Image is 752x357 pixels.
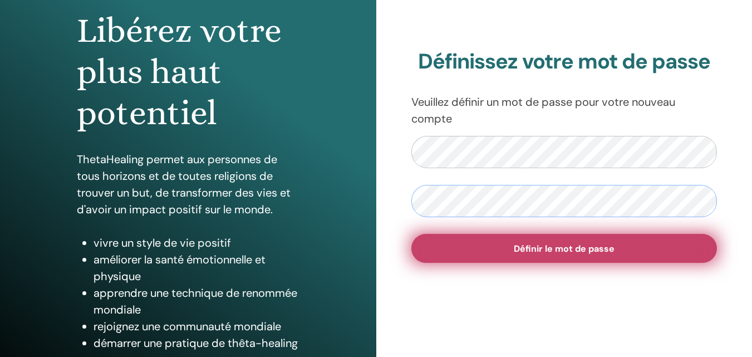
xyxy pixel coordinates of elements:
[77,152,291,217] font: ThetaHealing permet aux personnes de tous horizons et de toutes religions de trouver un but, de t...
[411,234,717,263] button: Définir le mot de passe
[94,252,266,283] font: améliorer la santé émotionnelle et physique
[94,286,297,317] font: apprendre une technique de renommée mondiale
[411,95,675,126] font: Veuillez définir un mot de passe pour votre nouveau compte
[514,243,615,255] font: Définir le mot de passe
[94,336,298,350] font: démarrer une pratique de thêta-healing
[94,319,281,334] font: rejoignez une communauté mondiale
[94,236,231,250] font: vivre un style de vie positif
[418,47,710,75] font: Définissez votre mot de passe
[77,11,282,133] font: Libérez votre plus haut potentiel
